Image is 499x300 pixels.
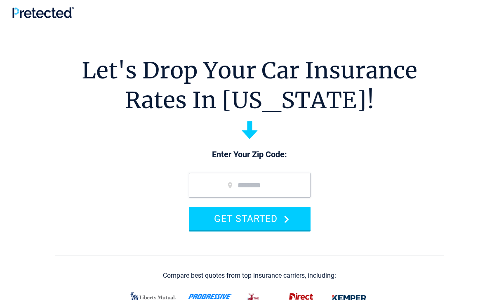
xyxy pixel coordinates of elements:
[181,149,319,161] p: Enter Your Zip Code:
[188,294,232,300] img: progressive
[189,173,311,198] input: zip code
[189,207,311,230] button: GET STARTED
[12,7,74,18] img: Pretected Logo
[82,56,417,115] h1: Let's Drop Your Car Insurance Rates In [US_STATE]!
[163,272,336,279] div: Compare best quotes from top insurance carriers, including:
